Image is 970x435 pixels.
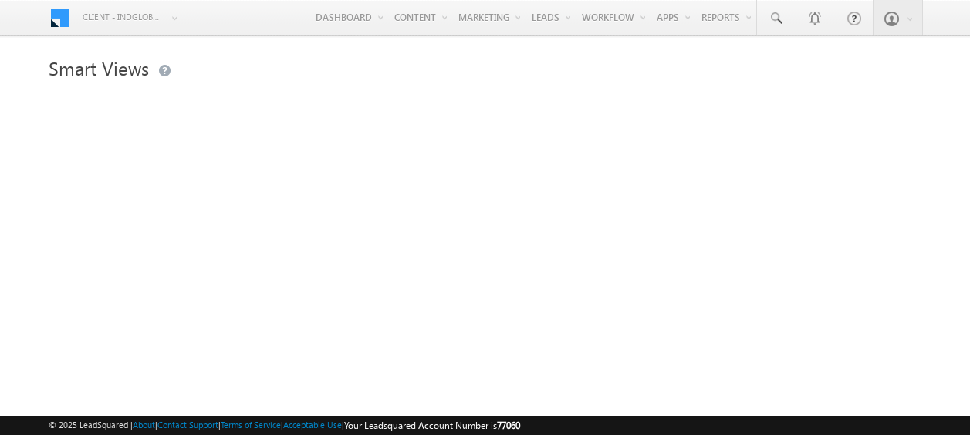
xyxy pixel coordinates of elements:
[344,420,520,431] span: Your Leadsquared Account Number is
[221,420,281,430] a: Terms of Service
[283,420,342,430] a: Acceptable Use
[497,420,520,431] span: 77060
[83,9,164,25] span: Client - indglobal1 (77060)
[49,56,149,80] span: Smart Views
[49,418,520,433] span: © 2025 LeadSquared | | | | |
[133,420,155,430] a: About
[157,420,218,430] a: Contact Support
